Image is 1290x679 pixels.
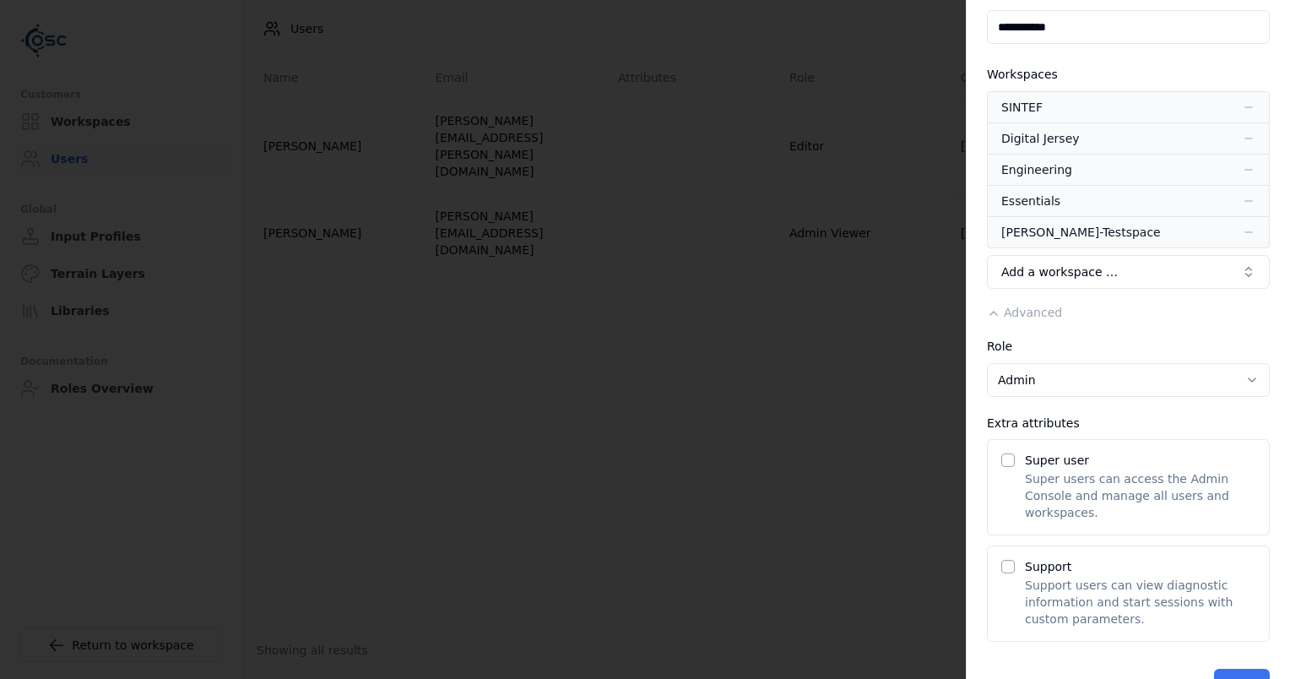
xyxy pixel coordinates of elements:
div: [PERSON_NAME]-Testspace [1001,224,1161,241]
label: Role [987,339,1012,353]
div: Digital Jersey [1001,130,1080,147]
label: Workspaces [987,68,1058,81]
label: Super user [1025,454,1089,467]
p: Support users can view diagnostic information and start sessions with custom parameters. [1025,577,1255,627]
p: Super users can access the Admin Console and manage all users and workspaces. [1025,470,1255,521]
span: Add a workspace … [1001,263,1118,280]
label: Support [1025,560,1071,573]
div: Essentials [1001,193,1060,209]
div: Extra attributes [987,417,1270,429]
div: SINTEF [1001,99,1043,116]
span: Advanced [1004,306,1062,319]
button: Advanced [987,304,1062,321]
div: Engineering [1001,161,1072,178]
